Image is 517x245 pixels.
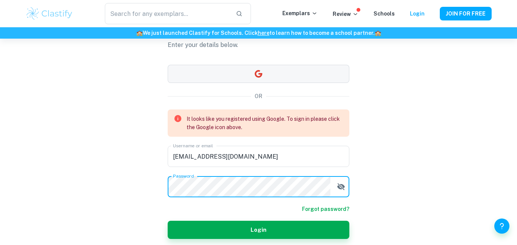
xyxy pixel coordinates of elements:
p: Exemplars [282,9,318,17]
p: OR [255,92,262,100]
span: 🏫 [136,30,143,36]
label: Password [173,173,194,179]
a: Schools [374,11,395,17]
button: Help and Feedback [494,218,509,234]
img: Clastify logo [25,6,73,21]
button: JOIN FOR FREE [440,7,492,20]
div: It looks like you registered using Google. To sign in please click the Google icon above. [187,112,343,134]
p: Enter your details below. [168,41,349,50]
a: here [258,30,269,36]
a: Login [410,11,425,17]
h6: We just launched Clastify for Schools. Click to learn how to become a school partner. [2,29,515,37]
input: Search for any exemplars... [105,3,230,24]
label: Username or email [173,142,213,149]
button: Login [168,221,349,239]
p: Review [333,10,358,18]
span: 🏫 [375,30,381,36]
a: Forgot password? [302,205,349,213]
